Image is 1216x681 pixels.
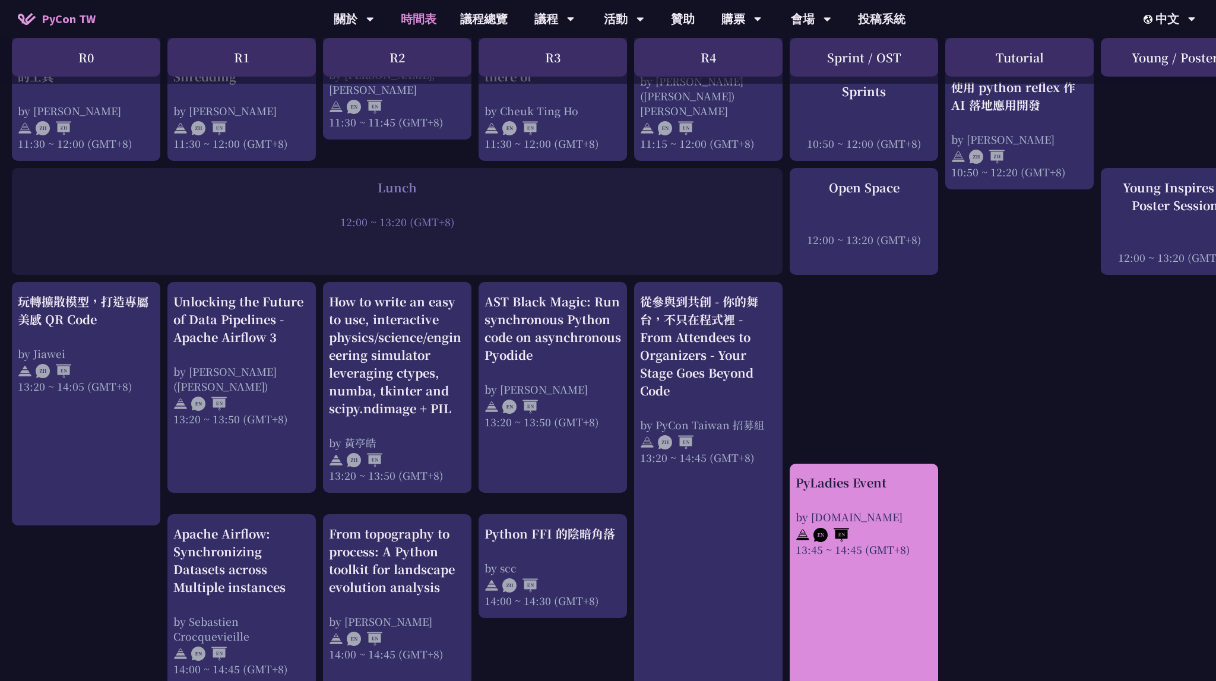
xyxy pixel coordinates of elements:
[18,121,32,135] img: svg+xml;base64,PHN2ZyB4bWxucz0iaHR0cDovL3d3dy53My5vcmcvMjAwMC9zdmciIHdpZHRoPSIyNCIgaGVpZ2h0PSIyNC...
[18,136,154,151] div: 11:30 ~ 12:00 (GMT+8)
[18,103,154,118] div: by [PERSON_NAME]
[173,397,188,411] img: svg+xml;base64,PHN2ZyB4bWxucz0iaHR0cDovL3d3dy53My5vcmcvMjAwMC9zdmciIHdpZHRoPSIyNCIgaGVpZ2h0PSIyNC...
[951,132,1088,147] div: by [PERSON_NAME]
[329,647,465,661] div: 14:00 ~ 14:45 (GMT+8)
[191,121,227,135] img: ZHEN.371966e.svg
[951,150,965,164] img: svg+xml;base64,PHN2ZyB4bWxucz0iaHR0cDovL3d3dy53My5vcmcvMjAwMC9zdmciIHdpZHRoPSIyNCIgaGVpZ2h0PSIyNC...
[329,453,343,467] img: svg+xml;base64,PHN2ZyB4bWxucz0iaHR0cDovL3d3dy53My5vcmcvMjAwMC9zdmciIHdpZHRoPSIyNCIgaGVpZ2h0PSIyNC...
[18,293,154,328] div: 玩轉擴散模型，打造專屬美感 QR Code
[329,100,343,114] img: svg+xml;base64,PHN2ZyB4bWxucz0iaHR0cDovL3d3dy53My5vcmcvMjAwMC9zdmciIHdpZHRoPSIyNCIgaGVpZ2h0PSIyNC...
[796,542,932,557] div: 13:45 ~ 14:45 (GMT+8)
[796,509,932,524] div: by [DOMAIN_NAME]
[502,578,538,593] img: ZHEN.371966e.svg
[329,525,465,676] a: From topography to process: A Python toolkit for landscape evolution analysis by [PERSON_NAME] 14...
[796,83,932,100] div: Sprints
[484,382,621,397] div: by [PERSON_NAME]
[173,103,310,118] div: by [PERSON_NAME]
[796,136,932,151] div: 10:50 ~ 12:00 (GMT+8)
[796,232,932,247] div: 12:00 ~ 13:20 (GMT+8)
[329,614,465,629] div: by [PERSON_NAME]
[173,364,310,394] div: by [PERSON_NAME] ([PERSON_NAME])
[18,214,777,229] div: 12:00 ~ 13:20 (GMT+8)
[640,74,777,118] div: by [PERSON_NAME] ([PERSON_NAME]) [PERSON_NAME]
[945,38,1094,77] div: Tutorial
[484,578,499,593] img: svg+xml;base64,PHN2ZyB4bWxucz0iaHR0cDovL3d3dy53My5vcmcvMjAwMC9zdmciIHdpZHRoPSIyNCIgaGVpZ2h0PSIyNC...
[329,525,465,596] div: From topography to process: A Python toolkit for landscape evolution analysis
[329,468,465,483] div: 13:20 ~ 13:50 (GMT+8)
[18,379,154,394] div: 13:20 ~ 14:05 (GMT+8)
[813,528,849,542] img: ENEN.5a408d1.svg
[796,528,810,542] img: svg+xml;base64,PHN2ZyB4bWxucz0iaHR0cDovL3d3dy53My5vcmcvMjAwMC9zdmciIHdpZHRoPSIyNCIgaGVpZ2h0PSIyNC...
[173,661,310,676] div: 14:00 ~ 14:45 (GMT+8)
[173,411,310,426] div: 13:20 ~ 13:50 (GMT+8)
[796,474,932,492] div: PyLadies Event
[329,632,343,646] img: svg+xml;base64,PHN2ZyB4bWxucz0iaHR0cDovL3d3dy53My5vcmcvMjAwMC9zdmciIHdpZHRoPSIyNCIgaGVpZ2h0PSIyNC...
[790,38,938,77] div: Sprint / OST
[951,164,1088,179] div: 10:50 ~ 12:20 (GMT+8)
[167,38,316,77] div: R1
[173,647,188,661] img: svg+xml;base64,PHN2ZyB4bWxucz0iaHR0cDovL3d3dy53My5vcmcvMjAwMC9zdmciIHdpZHRoPSIyNCIgaGVpZ2h0PSIyNC...
[323,38,471,77] div: R2
[191,647,227,661] img: ENEN.5a408d1.svg
[484,560,621,575] div: by scc
[484,525,621,543] div: Python FFI 的陰暗角落
[173,136,310,151] div: 11:30 ~ 12:00 (GMT+8)
[347,453,382,467] img: ZHEN.371966e.svg
[502,400,538,414] img: ENEN.5a408d1.svg
[42,10,96,28] span: PyCon TW
[484,414,621,429] div: 13:20 ~ 13:50 (GMT+8)
[18,346,154,361] div: by Jiawei
[484,525,621,608] a: Python FFI 的陰暗角落 by scc 14:00 ~ 14:30 (GMT+8)
[502,121,538,135] img: ENEN.5a408d1.svg
[484,400,499,414] img: svg+xml;base64,PHN2ZyB4bWxucz0iaHR0cDovL3d3dy53My5vcmcvMjAwMC9zdmciIHdpZHRoPSIyNCIgaGVpZ2h0PSIyNC...
[640,121,654,135] img: svg+xml;base64,PHN2ZyB4bWxucz0iaHR0cDovL3d3dy53My5vcmcvMjAwMC9zdmciIHdpZHRoPSIyNCIgaGVpZ2h0PSIyNC...
[796,474,932,676] a: PyLadies Event by [DOMAIN_NAME] 13:45 ~ 14:45 (GMT+8)
[640,136,777,151] div: 11:15 ~ 12:00 (GMT+8)
[18,364,32,378] img: svg+xml;base64,PHN2ZyB4bWxucz0iaHR0cDovL3d3dy53My5vcmcvMjAwMC9zdmciIHdpZHRoPSIyNCIgaGVpZ2h0PSIyNC...
[36,121,71,135] img: ZHZH.38617ef.svg
[18,179,777,197] div: Lunch
[484,293,621,483] a: AST Black Magic: Run synchronous Python code on asynchronous Pyodide by [PERSON_NAME] 13:20 ~ 13:...
[6,4,107,34] a: PyCon TW
[1144,15,1155,24] img: Locale Icon
[18,293,154,515] a: 玩轉擴散模型，打造專屬美感 QR Code by Jiawei 13:20 ~ 14:05 (GMT+8)
[484,103,621,118] div: by Cheuk Ting Ho
[347,100,382,114] img: ENEN.5a408d1.svg
[640,293,777,400] div: 從參與到共創 - 你的舞台，不只在程式裡 - From Attendees to Organizers - Your Stage Goes Beyond Code
[484,121,499,135] img: svg+xml;base64,PHN2ZyB4bWxucz0iaHR0cDovL3d3dy53My5vcmcvMjAwMC9zdmciIHdpZHRoPSIyNCIgaGVpZ2h0PSIyNC...
[484,593,621,608] div: 14:00 ~ 14:30 (GMT+8)
[173,525,310,676] a: Apache Airflow: Synchronizing Datasets across Multiple instances by Sebastien Crocquevieille 14:0...
[479,38,627,77] div: R3
[329,435,465,450] div: by 黃亭皓
[634,38,783,77] div: R4
[12,38,160,77] div: R0
[658,435,693,449] img: ZHEN.371966e.svg
[347,632,382,646] img: ENEN.5a408d1.svg
[796,179,932,265] a: Open Space 12:00 ~ 13:20 (GMT+8)
[640,435,654,449] img: svg+xml;base64,PHN2ZyB4bWxucz0iaHR0cDovL3d3dy53My5vcmcvMjAwMC9zdmciIHdpZHRoPSIyNCIgaGVpZ2h0PSIyNC...
[173,614,310,644] div: by Sebastien Crocquevieille
[640,293,777,676] a: 從參與到共創 - 你的舞台，不只在程式裡 - From Attendees to Organizers - Your Stage Goes Beyond Code by PyCon Taiwan...
[173,121,188,135] img: svg+xml;base64,PHN2ZyB4bWxucz0iaHR0cDovL3d3dy53My5vcmcvMjAwMC9zdmciIHdpZHRoPSIyNCIgaGVpZ2h0PSIyNC...
[484,293,621,364] div: AST Black Magic: Run synchronous Python code on asynchronous Pyodide
[18,13,36,25] img: Home icon of PyCon TW 2025
[173,293,310,346] div: Unlocking the Future of Data Pipelines - Apache Airflow 3
[484,136,621,151] div: 11:30 ~ 12:00 (GMT+8)
[191,397,227,411] img: ENEN.5a408d1.svg
[969,150,1005,164] img: ZHZH.38617ef.svg
[951,78,1088,114] div: 使用 python reflex 作 AI 落地應用開發
[658,121,693,135] img: ENEN.5a408d1.svg
[640,450,777,465] div: 13:20 ~ 14:45 (GMT+8)
[640,417,777,432] div: by PyCon Taiwan 招募組
[173,525,310,596] div: Apache Airflow: Synchronizing Datasets across Multiple instances
[173,293,310,483] a: Unlocking the Future of Data Pipelines - Apache Airflow 3 by [PERSON_NAME] ([PERSON_NAME]) 13:20 ...
[329,115,465,129] div: 11:30 ~ 11:45 (GMT+8)
[329,293,465,483] a: How to write an easy to use, interactive physics/science/engineering simulator leveraging ctypes,...
[36,364,71,378] img: ZHEN.371966e.svg
[796,179,932,197] div: Open Space
[329,293,465,417] div: How to write an easy to use, interactive physics/science/engineering simulator leveraging ctypes,...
